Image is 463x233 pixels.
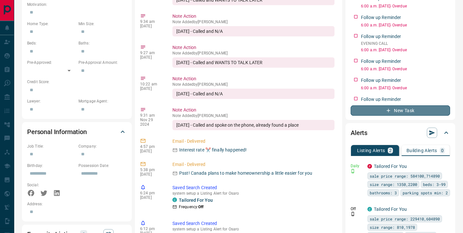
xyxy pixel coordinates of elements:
p: Address: [27,201,127,207]
span: beds: 3-99 [423,181,446,188]
p: Mortgage Agent: [78,98,127,104]
p: Social: [27,182,75,188]
p: 0 [441,148,444,153]
button: New Task [351,105,450,116]
p: [DATE] [140,24,163,28]
p: 6:00 a.m. [DATE] - Overdue [361,22,450,28]
div: [DATE] - Called and WANTS TO TALK LATER [172,57,334,68]
p: [DATE] [140,149,163,153]
p: 6:24 pm [140,191,163,195]
p: Building Alerts [406,148,437,153]
p: Motivation: [27,2,127,7]
p: Home Type: [27,21,75,27]
div: [DATE] - Called and N/A [172,26,334,36]
p: Follow up Reminder [361,14,401,21]
p: system setup a Listing Alert for Osaro [172,191,334,196]
p: Possession Date: [78,163,127,169]
p: Daily [351,163,364,169]
p: Note Added by [PERSON_NAME] [172,113,334,118]
div: condos.ca [367,207,372,211]
p: 6:00 a.m. [DATE] - Overdue [361,47,450,53]
div: [DATE] - Called and spoke on the phone, already found a place [172,120,334,130]
svg: Push Notification Only [351,169,355,173]
h2: Personal Information [27,127,87,137]
p: Follow up Reminder [361,33,401,40]
p: 2 [389,148,392,153]
p: Baths: [78,40,127,46]
p: Min Size: [78,21,127,27]
p: Interest rate ✂️ finally happened! [179,147,247,153]
p: [DATE] [140,86,163,91]
p: Note Action [172,13,334,20]
p: 5:38 pm [140,168,163,172]
strong: Off [198,205,203,209]
p: Saved Search Created [172,220,334,227]
p: [DATE] [140,55,163,60]
p: Off [351,206,364,212]
p: Email - Delivered [172,161,334,168]
p: [DATE] [140,172,163,177]
p: [DATE] [140,195,163,200]
p: system setup a Listing Alert for Osaro [172,227,334,231]
p: 10:22 am [140,82,163,86]
svg: Push Notification Only [351,212,355,216]
p: Note Action [172,44,334,51]
div: property.ca [367,164,372,169]
h2: Alerts [351,128,367,138]
p: Email - Delivered [172,138,334,145]
a: Tailored For You [374,164,407,169]
a: Tailored For You [179,198,213,203]
p: Job Title: [27,143,75,149]
p: Note Added by [PERSON_NAME] [172,20,334,24]
p: Follow up Reminder [361,96,401,103]
div: Alerts [351,125,450,141]
span: bathrooms: 3 [370,189,397,196]
p: 6:00 a.m. [DATE] - Overdue [361,85,450,91]
p: 6:12 pm [140,227,163,231]
p: 9:27 am [140,51,163,55]
p: Beds: [27,40,75,46]
p: Follow up Reminder [361,77,401,84]
a: Tailored For You [374,207,407,212]
p: EVENING CALL [361,41,450,46]
p: Saved Search Created [172,184,334,191]
span: parking spots min: 2 [403,189,448,196]
p: 4:57 pm [140,144,163,149]
p: Note Added by [PERSON_NAME] [172,82,334,87]
span: size range: 1350,2200 [370,181,417,188]
div: [DATE] - Called and N/A [172,89,334,99]
p: Company: [78,143,127,149]
span: sale price range: 584100,714890 [370,173,440,179]
p: Note Action [172,75,334,82]
span: sale price range: 229410,604890 [370,216,440,222]
p: 9:31 am [140,113,163,118]
p: Listing Alerts [357,148,385,153]
p: Note Added by [PERSON_NAME] [172,51,334,55]
p: Nov 29 2024 [140,118,163,127]
p: 6:00 a.m. [DATE] - Overdue [361,66,450,72]
p: Pre-Approved: [27,60,75,65]
p: Note Action [172,107,334,113]
p: Lawyer: [27,98,75,104]
div: Personal Information [27,124,127,140]
p: Birthday: [27,163,75,169]
p: 6:00 a.m. [DATE] - Overdue [361,3,450,9]
p: 9:34 am [140,19,163,24]
p: Frequency: [179,204,203,210]
p: Pre-Approval Amount: [78,60,127,65]
p: Psst! Canada plans to make homeownership a little easier for you [179,170,312,177]
span: size range: 810,1978 [370,224,415,230]
p: Credit Score: [27,79,127,85]
div: condos.ca [172,198,177,202]
p: Follow up Reminder [361,58,401,65]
